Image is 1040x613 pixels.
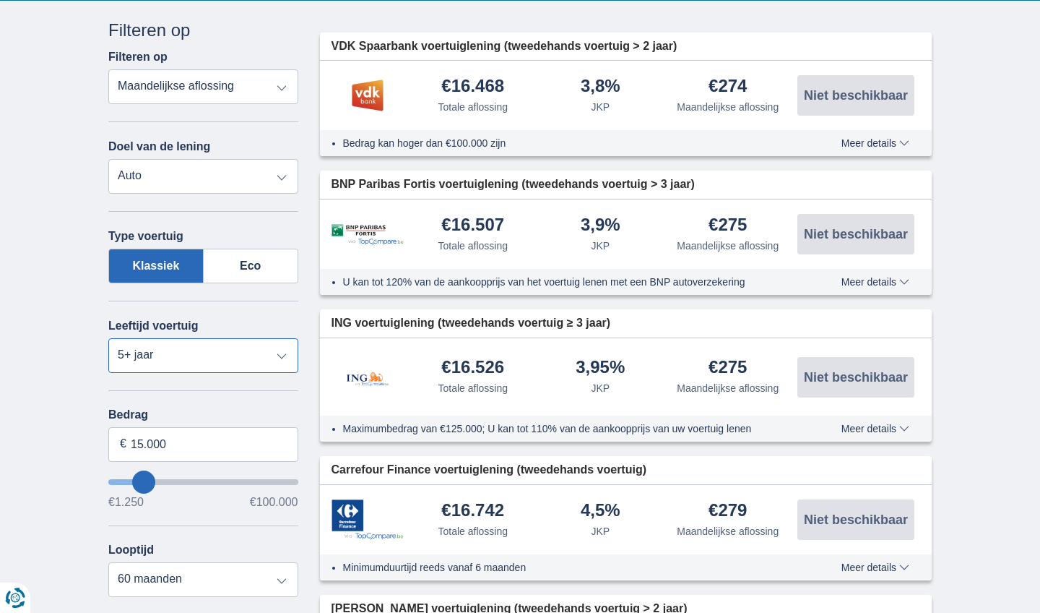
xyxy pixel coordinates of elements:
[581,216,620,236] div: 3,9%
[331,353,404,401] img: product.pl.alt ING
[108,249,204,283] label: Klassiek
[841,424,909,434] span: Meer details
[441,216,504,236] div: €16.507
[441,77,504,97] div: €16.468
[797,75,914,116] button: Niet beschikbaar
[831,423,920,434] button: Meer details
[331,77,404,113] img: product.pl.alt VDK bank
[108,230,183,243] label: Type voertuig
[343,275,789,289] li: U kan tot 120% van de aankoopprijs van het voertuig lenen met een BNP autoverzekering
[677,381,779,395] div: Maandelijkse aflossing
[841,138,909,148] span: Meer details
[581,77,620,97] div: 3,8%
[797,500,914,540] button: Niet beschikbaar
[708,77,747,97] div: €274
[797,214,914,254] button: Niet beschikbaar
[331,500,404,540] img: product.pl.alt Carrefour Finance
[708,502,747,521] div: €279
[708,216,747,236] div: €275
[591,524,610,539] div: JKP
[108,408,298,421] label: Bedrag
[804,89,908,102] span: Niet beschikbaar
[677,524,779,539] div: Maandelijkse aflossing
[581,502,620,521] div: 4,5%
[441,502,504,521] div: €16.742
[108,140,210,153] label: Doel van de lening
[591,239,610,253] div: JKP
[108,51,168,64] label: Filteren op
[677,239,779,253] div: Maandelijkse aflossing
[804,371,908,384] span: Niet beschikbaar
[343,136,789,150] li: Bedrag kan hoger dan €100.000 zijn
[204,249,298,283] label: Eco
[331,176,695,193] span: BNP Paribas Fortis voertuiglening (tweedehands voertuig > 3 jaar)
[438,239,508,253] div: Totale aflossing
[108,320,198,333] label: Leeftijd voertuig
[804,513,908,526] span: Niet beschikbaar
[831,562,920,573] button: Meer details
[804,228,908,241] span: Niet beschikbaar
[250,497,298,508] span: €100.000
[831,137,920,149] button: Meer details
[108,544,154,557] label: Looptijd
[591,100,610,114] div: JKP
[591,381,610,395] div: JKP
[438,524,508,539] div: Totale aflossing
[438,381,508,395] div: Totale aflossing
[677,100,779,114] div: Maandelijkse aflossing
[343,560,789,575] li: Minimumduurtijd reeds vanaf 6 maanden
[841,277,909,287] span: Meer details
[831,276,920,288] button: Meer details
[331,38,677,55] span: VDK Spaarbank voertuiglening (tweedehands voertuig > 2 jaar)
[120,436,126,453] span: €
[841,562,909,573] span: Meer details
[108,497,144,508] span: €1.250
[576,359,625,378] div: 3,95%
[108,18,298,43] div: Filteren op
[438,100,508,114] div: Totale aflossing
[797,357,914,398] button: Niet beschikbaar
[108,479,298,485] input: wantToBorrow
[331,224,404,245] img: product.pl.alt BNP Paribas Fortis
[441,359,504,378] div: €16.526
[708,359,747,378] div: €275
[331,462,647,479] span: Carrefour Finance voertuiglening (tweedehands voertuig)
[331,315,611,332] span: ING voertuiglening (tweedehands voertuig ≥ 3 jaar)
[343,421,789,436] li: Maximumbedrag van €125.000; U kan tot 110% van de aankoopprijs van uw voertuig lenen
